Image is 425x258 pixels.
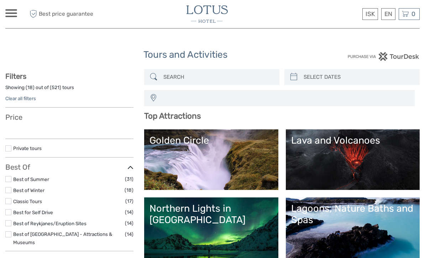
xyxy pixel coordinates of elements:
div: Golden Circle [149,135,273,146]
span: (17) [125,197,133,205]
strong: Filters [5,72,26,81]
div: EN [381,8,395,20]
a: Clear all filters [5,96,36,101]
img: 40-5dc62ba0-bbfb-450f-bd65-f0e2175b1aef_logo_small.jpg [187,5,228,23]
div: Showing ( ) out of ( ) tours [5,84,133,95]
a: Best of Summer [13,176,49,182]
div: Lagoons, Nature Baths and Spas [291,203,414,226]
span: ISK [366,10,375,17]
a: Best for Self Drive [13,210,53,215]
a: Private tours [13,145,42,151]
h3: Price [5,113,133,122]
input: SEARCH [161,71,276,83]
span: (14) [125,208,133,216]
a: Northern Lights in [GEOGRAPHIC_DATA] [149,203,273,253]
span: (14) [125,219,133,227]
h1: Tours and Activities [143,49,282,61]
span: (18) [125,186,133,194]
a: Classic Tours [13,198,42,204]
span: (14) [125,230,133,238]
input: SELECT DATES [301,71,416,83]
span: 0 [410,10,416,17]
b: Top Attractions [144,111,201,121]
a: Best of Reykjanes/Eruption Sites [13,221,86,226]
span: (31) [125,175,133,183]
a: Best of Winter [13,187,44,193]
img: PurchaseViaTourDesk.png [347,52,420,61]
h3: Best Of [5,163,133,171]
div: Lava and Volcanoes [291,135,414,146]
label: 18 [27,84,33,91]
a: Lagoons, Nature Baths and Spas [291,203,414,253]
a: Best of [GEOGRAPHIC_DATA] - Attractions & Museums [13,231,112,245]
label: 521 [52,84,59,91]
a: Golden Circle [149,135,273,185]
div: Northern Lights in [GEOGRAPHIC_DATA] [149,203,273,226]
span: Best price guarantee [28,8,109,20]
a: Lava and Volcanoes [291,135,414,185]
